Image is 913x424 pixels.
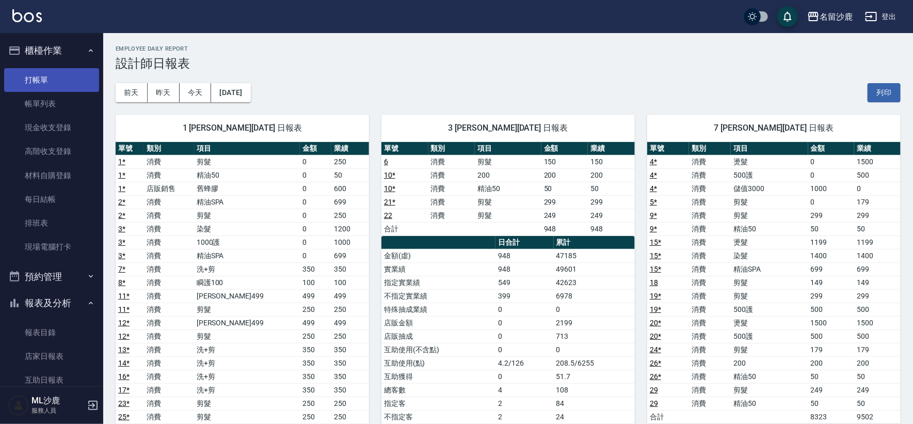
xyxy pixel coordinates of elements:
td: 消費 [689,370,731,383]
td: 剪髮 [194,397,300,410]
td: 500護 [731,329,808,343]
td: 0 [495,343,553,356]
td: 399 [495,289,553,303]
th: 類別 [144,142,194,155]
td: 179 [854,195,901,209]
td: 200 [475,168,541,182]
td: 250 [331,410,369,423]
td: 499 [300,316,331,329]
td: 精油SPA [194,195,300,209]
td: 0 [495,316,553,329]
td: 948 [495,262,553,276]
td: 1200 [331,222,369,235]
td: 消費 [144,195,194,209]
td: 50 [808,370,855,383]
td: 9502 [854,410,901,423]
td: 剪髮 [731,195,808,209]
td: 299 [854,289,901,303]
td: 249 [541,209,588,222]
td: 消費 [689,329,731,343]
td: 500護 [731,303,808,316]
th: 金額 [541,142,588,155]
td: 消費 [689,182,731,195]
td: 0 [300,235,331,249]
td: 0 [300,222,331,235]
td: 500 [808,329,855,343]
td: 剪髮 [731,289,808,303]
td: 0 [495,303,553,316]
td: 合計 [381,222,428,235]
th: 金額 [808,142,855,155]
button: 報表及分析 [4,290,99,317]
td: 200 [541,168,588,182]
th: 業績 [588,142,635,155]
td: 250 [300,410,331,423]
span: 1 [PERSON_NAME][DATE] 日報表 [128,123,357,133]
td: 消費 [689,343,731,356]
td: 消費 [428,168,475,182]
td: 剪髮 [194,209,300,222]
td: 店販銷售 [144,182,194,195]
a: 現場電腦打卡 [4,235,99,259]
td: 剪髮 [194,155,300,168]
th: 業績 [854,142,901,155]
td: 剪髮 [194,410,300,423]
td: 2 [495,397,553,410]
td: 消費 [144,383,194,397]
td: 350 [300,262,331,276]
td: 洗+剪 [194,343,300,356]
td: 剪髮 [731,276,808,289]
td: 指定實業績 [381,276,495,289]
td: 50 [541,182,588,195]
td: 250 [331,209,369,222]
td: 互助使用(不含點) [381,343,495,356]
th: 日合計 [495,236,553,249]
td: 洗+剪 [194,356,300,370]
td: 200 [854,356,901,370]
td: 250 [331,397,369,410]
th: 項目 [475,142,541,155]
td: 249 [588,209,635,222]
td: 2199 [554,316,635,329]
a: 29 [650,386,658,394]
td: 0 [495,329,553,343]
a: 打帳單 [4,68,99,92]
td: 不指定客 [381,410,495,423]
th: 類別 [428,142,475,155]
td: 0 [554,303,635,316]
td: 50 [588,182,635,195]
td: 1000 [331,235,369,249]
td: 消費 [689,316,731,329]
td: 250 [331,155,369,168]
th: 項目 [731,142,808,155]
td: 消費 [144,209,194,222]
td: 消費 [689,155,731,168]
td: 200 [808,356,855,370]
td: 0 [300,182,331,195]
td: 1400 [854,249,901,262]
td: 350 [300,383,331,397]
td: 剪髮 [194,329,300,343]
td: 精油50 [475,182,541,195]
td: 1500 [854,155,901,168]
td: 0 [300,209,331,222]
button: 前天 [116,83,148,102]
td: 染髮 [731,249,808,262]
td: 精油SPA [731,262,808,276]
td: 250 [331,329,369,343]
td: 108 [554,383,635,397]
td: 1000護 [194,235,300,249]
td: 0 [300,168,331,182]
td: 350 [331,343,369,356]
td: 100 [331,276,369,289]
td: 1500 [854,316,901,329]
td: 消費 [689,383,731,397]
td: 179 [808,343,855,356]
td: 299 [588,195,635,209]
a: 6 [384,158,388,166]
h2: Employee Daily Report [116,45,901,52]
td: 350 [331,356,369,370]
td: 剪髮 [731,209,808,222]
td: 消費 [689,276,731,289]
td: 150 [588,155,635,168]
